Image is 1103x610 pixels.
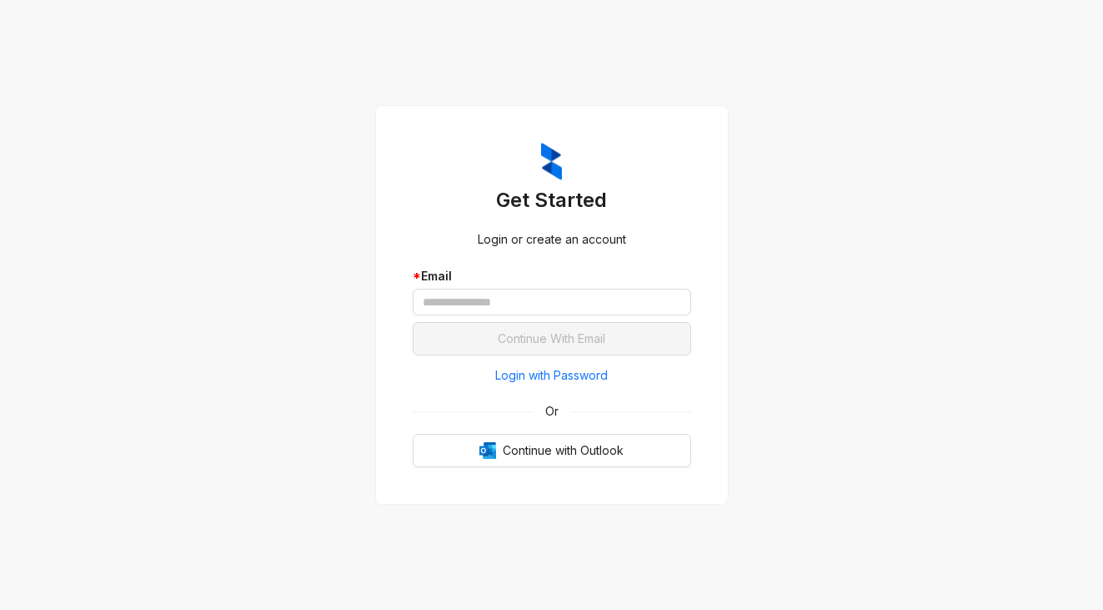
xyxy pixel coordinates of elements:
img: Outlook [479,442,496,459]
button: Continue With Email [413,322,691,355]
div: Email [413,267,691,285]
span: Login with Password [495,366,608,385]
h3: Get Started [413,187,691,214]
span: Continue with Outlook [503,441,624,460]
img: ZumaIcon [541,143,562,181]
button: Login with Password [413,362,691,389]
button: OutlookContinue with Outlook [413,434,691,467]
div: Login or create an account [413,230,691,249]
span: Or [534,402,570,421]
